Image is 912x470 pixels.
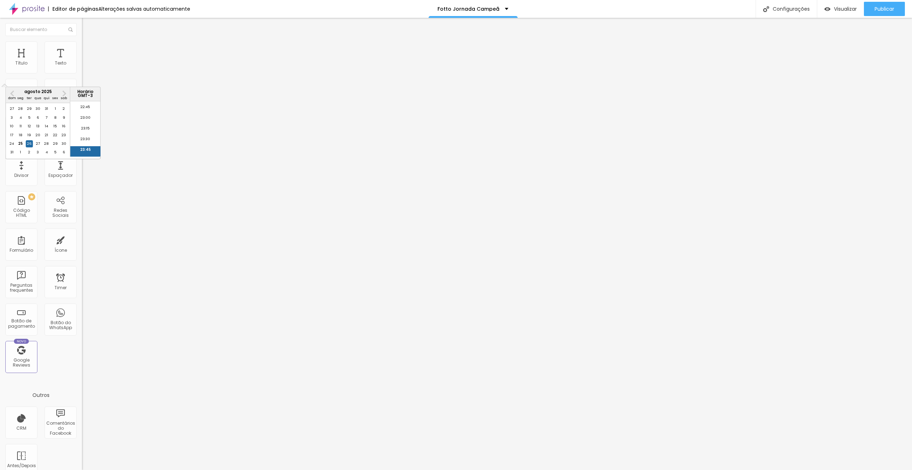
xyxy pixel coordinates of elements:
[43,95,50,102] div: qui
[46,421,74,436] div: Comentários do Facebook
[26,149,33,156] div: Choose terça-feira, 2 de setembro de 2025
[6,90,70,94] div: agosto 2025
[6,88,18,99] button: Previous Month
[437,6,499,11] p: Fotto Jornada Campeã
[72,90,98,94] p: Horário
[17,149,24,156] div: Choose segunda-feira, 1 de setembro de 2025
[8,149,15,156] div: Choose domingo, 31 de agosto de 2025
[52,106,59,113] div: Choose sexta-feira, 1 de agosto de 2025
[17,140,24,147] div: Choose segunda-feira, 25 de agosto de 2025
[70,103,100,114] li: 22:45
[26,132,33,139] div: Choose terça-feira, 19 de agosto de 2025
[46,208,74,218] div: Redes Sociais
[34,106,41,113] div: Choose quarta-feira, 30 de julho de 2025
[52,149,59,156] div: Choose sexta-feira, 5 de setembro de 2025
[98,6,190,11] div: Alterações salvas automaticamente
[824,6,830,12] img: view-1.svg
[34,149,41,156] div: Choose quarta-feira, 3 de setembro de 2025
[7,318,35,329] div: Botão de pagamento
[8,140,15,147] div: Choose domingo, 24 de agosto de 2025
[72,94,98,98] p: GMT -3
[17,95,24,102] div: seg
[875,6,894,12] span: Publicar
[834,6,857,12] span: Visualizar
[34,95,41,102] div: qua
[68,27,73,32] img: Icone
[48,6,98,11] div: Editor de páginas
[16,426,26,431] div: CRM
[5,23,77,36] input: Buscar elemento
[43,140,50,147] div: Choose quinta-feira, 28 de agosto de 2025
[8,132,15,139] div: Choose domingo, 17 de agosto de 2025
[17,106,24,113] div: Choose segunda-feira, 28 de julho de 2025
[58,88,70,99] button: Next Month
[52,114,59,121] div: Choose sexta-feira, 8 de agosto de 2025
[70,136,100,146] li: 23:30
[7,208,35,218] div: Código HTML
[52,132,59,139] div: Choose sexta-feira, 22 de agosto de 2025
[26,106,33,113] div: Choose terça-feira, 29 de julho de 2025
[55,248,67,253] div: Ícone
[7,105,68,157] div: month 2025-08
[52,123,59,130] div: Choose sexta-feira, 15 de agosto de 2025
[60,149,67,156] div: Choose sábado, 6 de setembro de 2025
[43,106,50,113] div: Choose quinta-feira, 31 de julho de 2025
[7,283,35,293] div: Perguntas frequentes
[17,114,24,121] div: Choose segunda-feira, 4 de agosto de 2025
[46,320,74,331] div: Botão do WhatsApp
[7,358,35,368] div: Google Reviews
[60,123,67,130] div: Choose sábado, 16 de agosto de 2025
[43,149,50,156] div: Choose quinta-feira, 4 de setembro de 2025
[34,114,41,121] div: Choose quarta-feira, 6 de agosto de 2025
[52,95,59,102] div: sex
[864,2,905,16] button: Publicar
[817,2,864,16] button: Visualizar
[82,18,912,470] iframe: Editor
[8,114,15,121] div: Choose domingo, 3 de agosto de 2025
[52,140,59,147] div: Choose sexta-feira, 29 de agosto de 2025
[60,114,67,121] div: Choose sábado, 9 de agosto de 2025
[70,146,100,157] li: 23:45
[8,106,15,113] div: Choose domingo, 27 de julho de 2025
[17,123,24,130] div: Choose segunda-feira, 11 de agosto de 2025
[10,248,33,253] div: Formulário
[60,132,67,139] div: Choose sábado, 23 de agosto de 2025
[14,173,28,178] div: Divisor
[70,114,100,125] li: 23:00
[60,106,67,113] div: Choose sábado, 2 de agosto de 2025
[48,173,73,178] div: Espaçador
[43,114,50,121] div: Choose quinta-feira, 7 de agosto de 2025
[43,123,50,130] div: Choose quinta-feira, 14 de agosto de 2025
[55,61,66,66] div: Texto
[14,339,29,344] div: Novo
[763,6,769,12] img: Icone
[7,463,35,468] div: Antes/Depois
[8,95,15,102] div: dom
[8,123,15,130] div: Choose domingo, 10 de agosto de 2025
[34,123,41,130] div: Choose quarta-feira, 13 de agosto de 2025
[60,140,67,147] div: Choose sábado, 30 de agosto de 2025
[26,140,33,147] div: Choose terça-feira, 26 de agosto de 2025
[55,285,67,290] div: Timer
[70,125,100,136] li: 23:15
[17,132,24,139] div: Choose segunda-feira, 18 de agosto de 2025
[43,132,50,139] div: Choose quinta-feira, 21 de agosto de 2025
[15,61,27,66] div: Título
[26,114,33,121] div: Choose terça-feira, 5 de agosto de 2025
[34,140,41,147] div: Choose quarta-feira, 27 de agosto de 2025
[26,123,33,130] div: Choose terça-feira, 12 de agosto de 2025
[34,132,41,139] div: Choose quarta-feira, 20 de agosto de 2025
[26,95,33,102] div: ter
[60,95,67,102] div: sab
